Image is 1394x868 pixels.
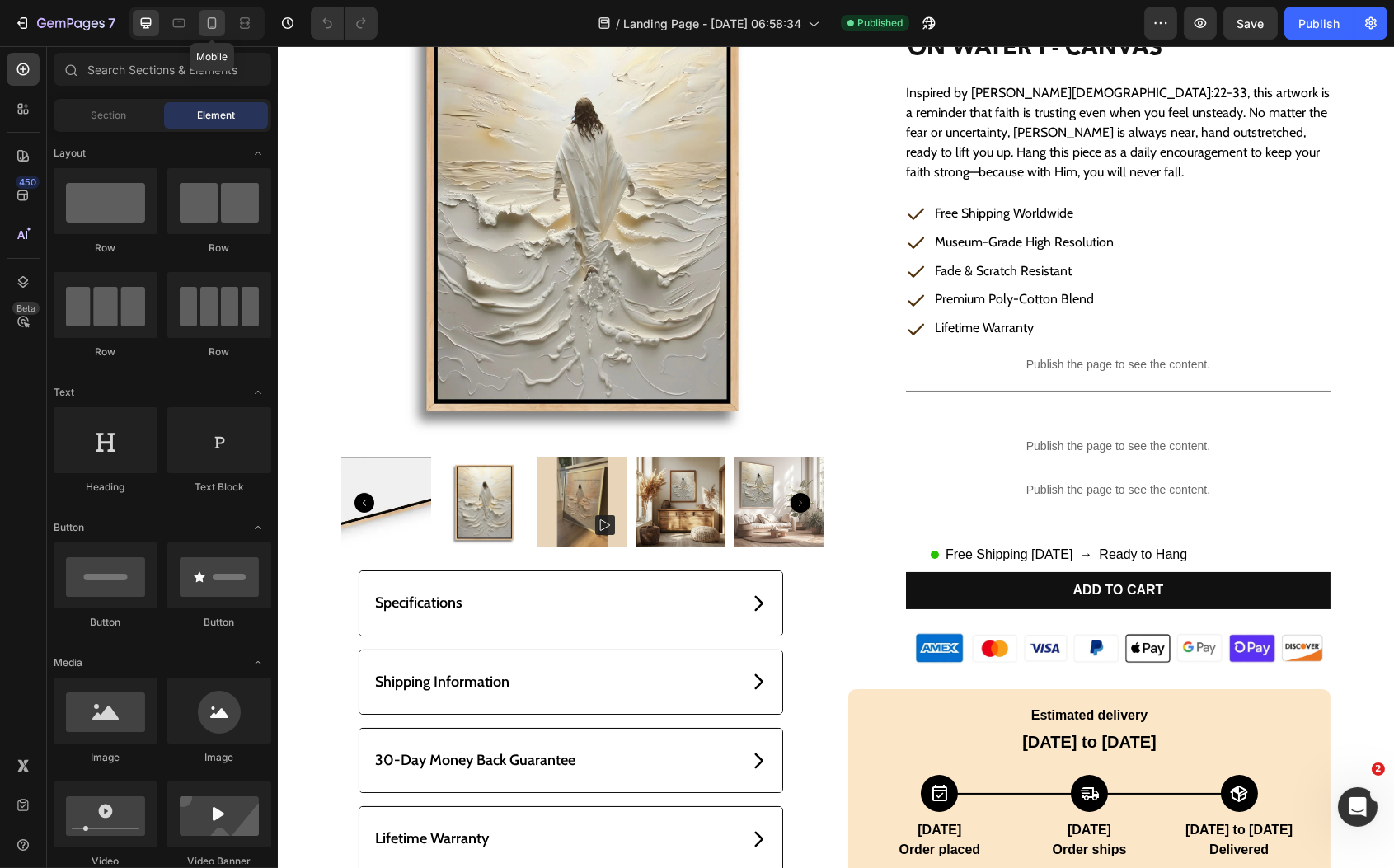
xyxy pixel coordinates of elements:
[737,794,887,814] div: Order ships
[641,392,1040,409] p: Publish the page to see the content.
[167,615,271,630] div: Button
[278,46,1394,868] iframe: Design area
[54,385,74,400] span: Text
[97,547,185,565] span: Specifications
[167,480,271,495] div: Text Block
[54,655,82,670] span: Media
[54,241,157,256] div: Row
[1298,15,1340,32] div: Publish
[54,750,157,765] div: Image
[54,146,86,161] span: Layout
[1372,762,1385,776] span: 2
[623,15,801,32] span: Landing Page - [DATE] 06:58:34
[97,783,211,801] span: Lifetime Warranty
[641,435,1040,453] p: Publish the page to see the content.
[54,480,157,495] div: Heading
[657,217,794,232] span: Fade & Scratch Resistant
[616,15,620,32] span: /
[97,705,298,723] span: 30-Day Money Back Guarantee
[12,302,40,315] div: Beta
[97,626,232,645] span: Shipping Information
[1338,787,1378,827] iframe: Intercom live chat
[513,447,533,467] button: Carousel Next Arrow
[245,379,271,406] span: Toggle open
[657,245,816,260] span: Premium Poly-Cotton Blend
[1237,16,1265,30] span: Save
[796,536,886,553] div: Add to cart
[245,650,271,676] span: Toggle open
[167,241,271,256] div: Row
[587,774,737,794] div: [DATE]
[167,345,271,359] div: Row
[108,13,115,33] p: 7
[54,345,157,359] div: Row
[16,176,40,189] div: 450
[886,794,1036,814] div: Delivered
[1223,7,1278,40] button: Save
[245,514,271,541] span: Toggle open
[628,583,1053,621] img: gempages_556912722038490305-9967f7b5-8546-401c-b4d0-6a400a1ce4d9.webp
[587,659,1036,679] strong: Estimated delivery
[857,16,903,30] span: Published
[628,526,1053,563] button: Add to cart
[587,794,737,814] div: Order placed
[54,615,157,630] div: Button
[167,750,271,765] div: Image
[801,501,814,515] span: →
[628,39,1052,134] span: Inspired by [PERSON_NAME][DEMOGRAPHIC_DATA]:22-33, this artwork is a reminder that faith is trust...
[245,140,271,167] span: Toggle open
[54,520,84,535] span: Button
[92,108,127,123] span: Section
[311,7,378,40] div: Undo/Redo
[657,188,836,204] span: Museum-Grade High Resolution
[657,274,756,289] span: Lifetime Warranty
[197,108,235,123] span: Element
[7,7,123,40] button: 7
[668,499,909,518] p: Free Shipping [DATE] Ready to Hang
[628,310,1053,327] p: Publish the page to see the content.
[587,683,1036,708] div: [DATE] to [DATE]
[737,774,887,794] div: [DATE]
[1284,7,1354,40] button: Publish
[54,53,271,86] input: Search Sections & Elements
[886,774,1036,794] div: [DATE] to [DATE]
[657,156,836,180] p: Free Shipping Worldwide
